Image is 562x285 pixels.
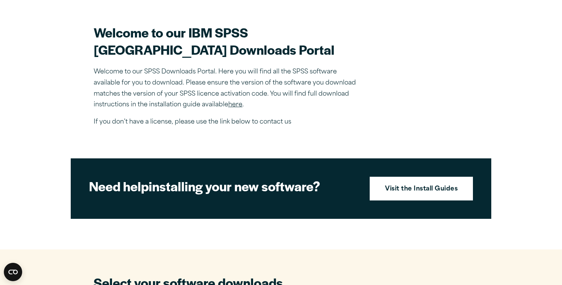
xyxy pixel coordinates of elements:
[370,177,473,200] a: Visit the Install Guides
[385,184,458,194] strong: Visit the Install Guides
[94,24,361,58] h2: Welcome to our IBM SPSS [GEOGRAPHIC_DATA] Downloads Portal
[94,117,361,128] p: If you don’t have a license, please use the link below to contact us
[4,263,22,281] button: Open CMP widget
[89,178,357,195] h2: installing your new software?
[228,102,242,108] a: here
[89,177,149,195] strong: Need help
[94,67,361,111] p: Welcome to our SPSS Downloads Portal. Here you will find all the SPSS software available for you ...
